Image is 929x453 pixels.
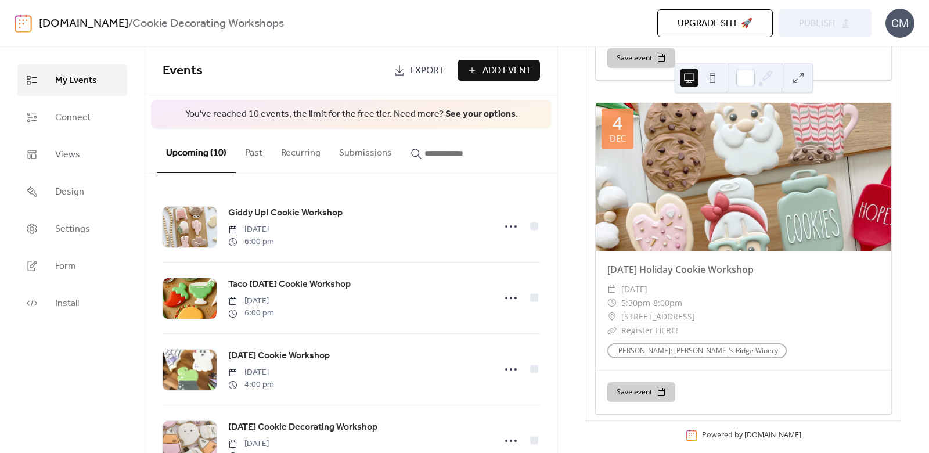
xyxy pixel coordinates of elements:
a: Settings [17,213,127,245]
span: Upgrade site 🚀 [678,17,752,31]
span: Events [163,58,203,84]
span: [DATE] [228,366,274,379]
span: Form [55,260,76,274]
a: Views [17,139,127,170]
span: 4:00 pm [228,379,274,391]
div: CM [885,9,914,38]
div: ​ [607,323,617,337]
span: Giddy Up! Cookie Workshop [228,206,343,220]
button: Save event [607,382,675,402]
div: ​ [607,282,617,296]
img: logo [15,14,32,33]
a: Taco [DATE] Cookie Workshop [228,277,351,292]
span: Settings [55,222,90,236]
button: Submissions [330,129,401,172]
button: Recurring [272,129,330,172]
span: Export [410,64,444,78]
span: Install [55,297,79,311]
span: Views [55,148,80,162]
a: [DATE] Cookie Decorating Workshop [228,420,377,435]
a: My Events [17,64,127,96]
b: Cookie Decorating Workshops [132,13,284,35]
span: [DATE] [621,282,647,296]
span: 6:00 pm [228,236,274,248]
span: 8:00pm [653,296,682,310]
div: Powered by [702,430,801,440]
button: Past [236,129,272,172]
a: Register HERE! [621,325,678,336]
button: Save event [607,48,675,68]
span: [DATE] [228,224,274,236]
a: [STREET_ADDRESS] [621,310,695,323]
b: / [128,13,132,35]
a: [DATE] Cookie Workshop [228,348,330,364]
span: Taco [DATE] Cookie Workshop [228,278,351,292]
a: [DOMAIN_NAME] [744,430,801,440]
button: Upcoming (10) [157,129,236,173]
div: ​ [607,296,617,310]
a: [DATE] Holiday Cookie Workshop [607,263,754,276]
span: You've reached 10 events, the limit for the free tier. Need more? . [163,108,540,121]
span: [DATE] [228,295,274,307]
span: 5:30pm [621,296,650,310]
span: 6:00 pm [228,307,274,319]
span: My Events [55,74,97,88]
a: Install [17,287,127,319]
span: - [650,296,653,310]
span: [DATE] [228,438,274,450]
a: See your options [445,105,516,123]
span: [DATE] Cookie Workshop [228,349,330,363]
div: 4 [613,114,622,132]
button: Upgrade site 🚀 [657,9,773,37]
a: Form [17,250,127,282]
span: Design [55,185,84,199]
a: Design [17,176,127,207]
div: Dec [610,134,626,143]
div: ​ [607,310,617,323]
span: Connect [55,111,91,125]
span: [DATE] Cookie Decorating Workshop [228,420,377,434]
a: [DOMAIN_NAME] [39,13,128,35]
a: Giddy Up! Cookie Workshop [228,206,343,221]
a: Export [385,60,453,81]
a: Connect [17,102,127,133]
